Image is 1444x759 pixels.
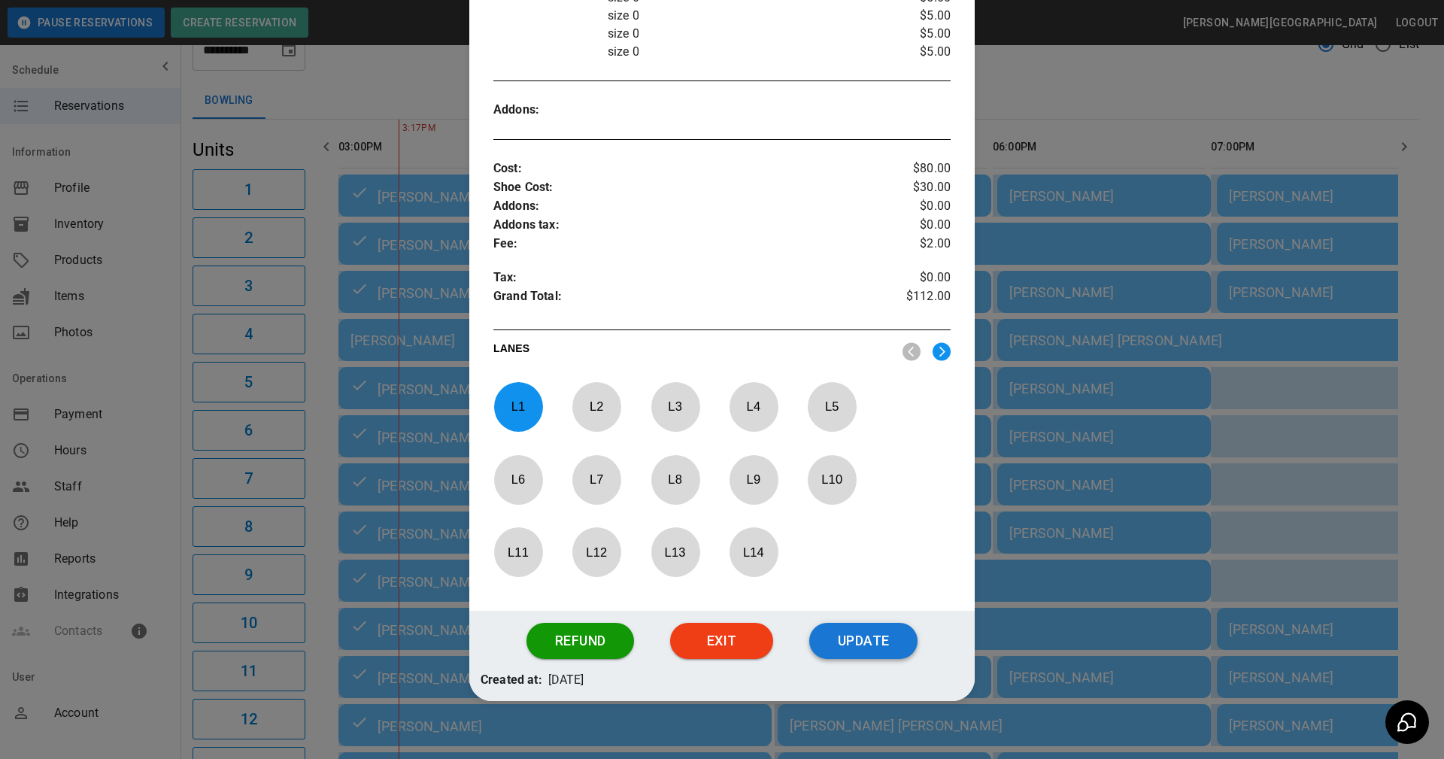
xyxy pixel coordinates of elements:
p: L 7 [572,462,621,497]
p: size 0 [608,25,875,43]
p: L 3 [651,389,700,424]
p: LANES [493,341,890,362]
button: Update [809,623,918,659]
img: right.svg [933,342,951,361]
p: $5.00 [875,7,951,25]
p: Fee : [493,235,875,254]
p: L 14 [729,534,778,569]
p: L 12 [572,534,621,569]
p: Tax : [493,269,875,287]
p: $112.00 [875,287,951,310]
p: L 4 [729,389,778,424]
p: L 6 [493,462,543,497]
p: size 0 [608,43,875,61]
p: $5.00 [875,25,951,43]
p: $0.00 [875,269,951,287]
p: Created at: [481,671,542,690]
p: L 9 [729,462,778,497]
p: $30.00 [875,178,951,197]
p: size 0 [608,7,875,25]
p: L 10 [807,462,857,497]
p: $0.00 [875,216,951,235]
p: $5.00 [875,43,951,61]
p: Addons tax : [493,216,875,235]
p: Grand Total : [493,287,875,310]
p: Addons : [493,197,875,216]
p: L 5 [807,389,857,424]
p: $2.00 [875,235,951,254]
p: $0.00 [875,197,951,216]
img: nav_left.svg [902,342,921,361]
p: Addons : [493,101,608,120]
p: $80.00 [875,159,951,178]
p: L 8 [651,462,700,497]
p: L 11 [493,534,543,569]
button: Exit [670,623,773,659]
p: L 2 [572,389,621,424]
p: L 1 [493,389,543,424]
button: Refund [526,623,634,659]
p: L 13 [651,534,700,569]
p: [DATE] [548,671,584,690]
p: Shoe Cost : [493,178,875,197]
p: Cost : [493,159,875,178]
